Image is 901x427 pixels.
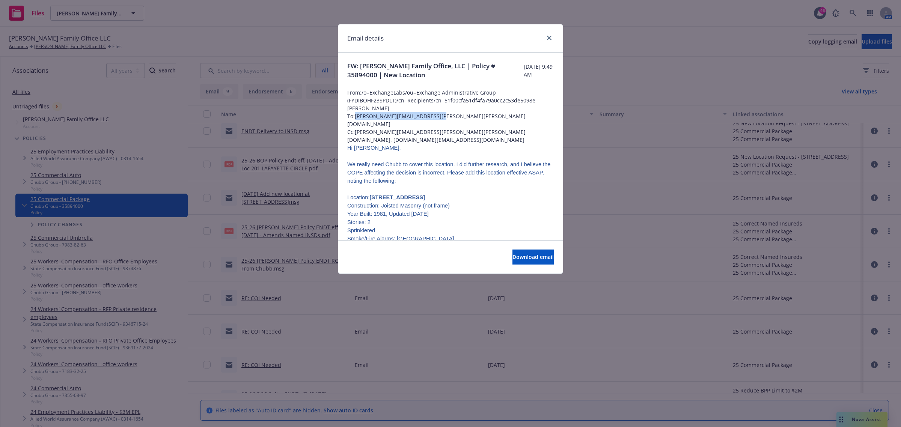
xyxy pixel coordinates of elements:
[524,63,554,78] span: [DATE] 9:49 AM
[347,33,384,43] h1: Email details
[347,62,524,80] span: FW: [PERSON_NAME] Family Office, LLC | Policy # 35894000 | New Location
[347,145,401,151] span: Hi [PERSON_NAME],
[369,194,425,200] b: [STREET_ADDRESS]
[512,253,554,260] span: Download email
[347,236,454,242] span: Smoke/Fire Alarms: [GEOGRAPHIC_DATA]
[347,112,554,128] span: To: [PERSON_NAME][EMAIL_ADDRESS][PERSON_NAME][PERSON_NAME][DOMAIN_NAME]
[347,194,425,200] span: Location:
[347,128,554,144] span: Cc: [PERSON_NAME][EMAIL_ADDRESS][PERSON_NAME][PERSON_NAME][DOMAIN_NAME], [DOMAIN_NAME][EMAIL_ADDR...
[347,89,554,112] span: From: /o=ExchangeLabs/ou=Exchange Administrative Group (FYDIBOHF23SPDLT)/cn=Recipients/cn=51f00cf...
[545,33,554,42] a: close
[347,227,375,233] span: Sprinklered
[347,203,450,209] span: Construction: Joisted Masonry (not frame)
[512,250,554,265] button: Download email
[347,161,551,184] span: We really need Chubb to cover this location. I did further research, and I believe the COPE affec...
[347,219,371,225] span: Stories: 2
[347,211,429,217] span: Year Built: 1981, Updated [DATE]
